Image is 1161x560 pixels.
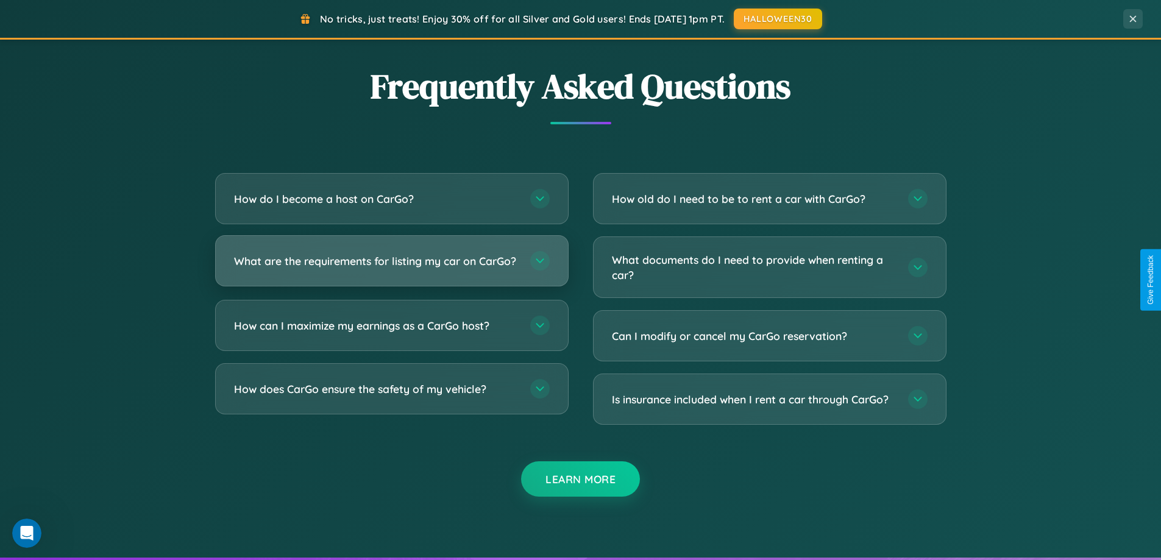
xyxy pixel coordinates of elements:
button: Learn More [521,461,640,497]
h3: How can I maximize my earnings as a CarGo host? [234,318,518,333]
h3: Can I modify or cancel my CarGo reservation? [612,328,896,344]
h3: What are the requirements for listing my car on CarGo? [234,253,518,269]
span: No tricks, just treats! Enjoy 30% off for all Silver and Gold users! Ends [DATE] 1pm PT. [320,13,725,25]
h3: Is insurance included when I rent a car through CarGo? [612,392,896,407]
div: Give Feedback [1146,255,1155,305]
button: HALLOWEEN30 [734,9,822,29]
h3: How does CarGo ensure the safety of my vehicle? [234,381,518,397]
h3: How do I become a host on CarGo? [234,191,518,207]
iframe: Intercom live chat [12,519,41,548]
h3: What documents do I need to provide when renting a car? [612,252,896,282]
h2: Frequently Asked Questions [215,63,946,110]
h3: How old do I need to be to rent a car with CarGo? [612,191,896,207]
